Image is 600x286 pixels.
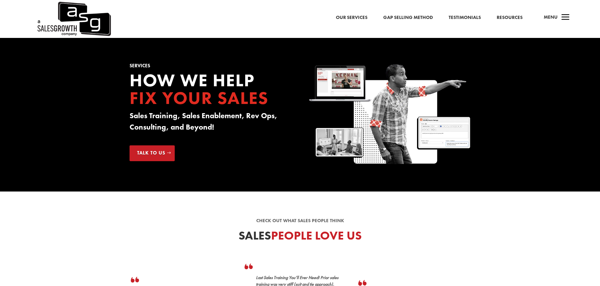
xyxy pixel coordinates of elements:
span: Fix your Sales [130,87,269,109]
h2: How we Help [130,71,291,110]
a: Testimonials [449,14,481,22]
a: Resources [497,14,523,22]
h1: Services [130,64,291,71]
h3: Sales Training, Sales Enablement, Rev Ops, Consulting, and Beyond! [130,110,291,136]
h2: Sales [130,230,471,245]
a: Our Services [336,14,367,22]
img: Sales Growth Keenan [309,64,470,166]
span: a [559,11,572,24]
span: People Love Us [271,228,362,243]
a: Talk to Us [130,145,175,161]
a: Gap Selling Method [383,14,433,22]
span: Menu [544,14,558,20]
p: Check out what sales people think [130,217,471,225]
